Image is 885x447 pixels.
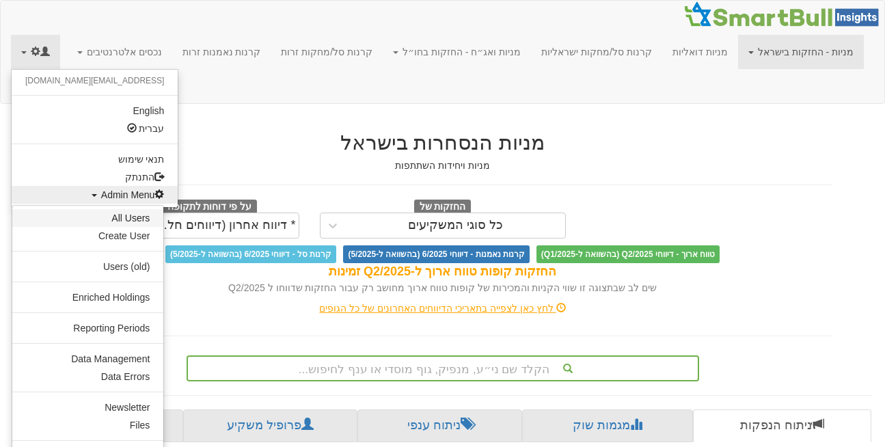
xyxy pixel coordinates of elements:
[148,219,296,232] div: * דיווח אחרון (דיווחים חלקיים)
[12,398,163,416] a: Newsletter
[101,189,165,200] span: Admin Menu
[531,35,662,69] a: קרנות סל/מחקות ישראליות
[343,245,529,263] span: קרנות נאמנות - דיווחי 6/2025 (בהשוואה ל-5/2025)
[414,200,472,215] span: החזקות של
[12,209,163,227] a: All Users
[12,319,163,337] a: Reporting Periods
[53,161,832,171] h5: מניות ויחידות השתתפות
[12,227,163,245] a: Create User
[357,409,522,442] a: ניתוח ענפי
[536,245,720,263] span: טווח ארוך - דיווחי Q2/2025 (בהשוואה ל-Q1/2025)
[12,186,178,204] a: Admin Menu
[683,1,884,28] img: Smartbull
[12,120,178,137] a: עברית
[172,35,271,69] a: קרנות נאמנות זרות
[693,409,871,442] a: ניתוח הנפקות
[12,258,163,275] a: Users (old)
[12,350,163,368] a: Data Management
[53,263,832,281] div: החזקות קופות טווח ארוך ל-Q2/2025 זמינות
[43,301,843,315] div: לחץ כאן לצפייה בתאריכי הדיווחים האחרונים של כל הגופים
[165,245,336,263] span: קרנות סל - דיווחי 6/2025 (בהשוואה ל-5/2025)
[67,35,172,69] a: נכסים אלטרנטיבים
[738,35,864,69] a: מניות - החזקות בישראל
[12,150,178,168] a: תנאי שימוש
[271,35,383,69] a: קרנות סל/מחקות זרות
[53,281,832,295] div: שים לב שבתצוגה זו שווי הקניות והמכירות של קופות טווח ארוך מחושב רק עבור החזקות שדווחו ל Q2/2025
[162,200,257,215] span: על פי דוחות לתקופה
[12,168,178,186] a: התנתק
[522,409,692,442] a: מגמות שוק
[662,35,738,69] a: מניות דואליות
[12,73,178,89] li: [EMAIL_ADDRESS][DOMAIN_NAME]
[53,131,832,154] h2: מניות הנסחרות בישראל
[383,35,531,69] a: מניות ואג״ח - החזקות בחו״ל
[12,288,163,306] a: Enriched Holdings
[12,368,163,385] a: Data Errors
[12,416,163,434] a: Files
[408,219,503,232] div: כל סוגי המשקיעים
[12,102,178,120] a: English
[183,409,357,442] a: פרופיל משקיע
[188,357,698,380] div: הקלד שם ני״ע, מנפיק, גוף מוסדי או ענף לחיפוש...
